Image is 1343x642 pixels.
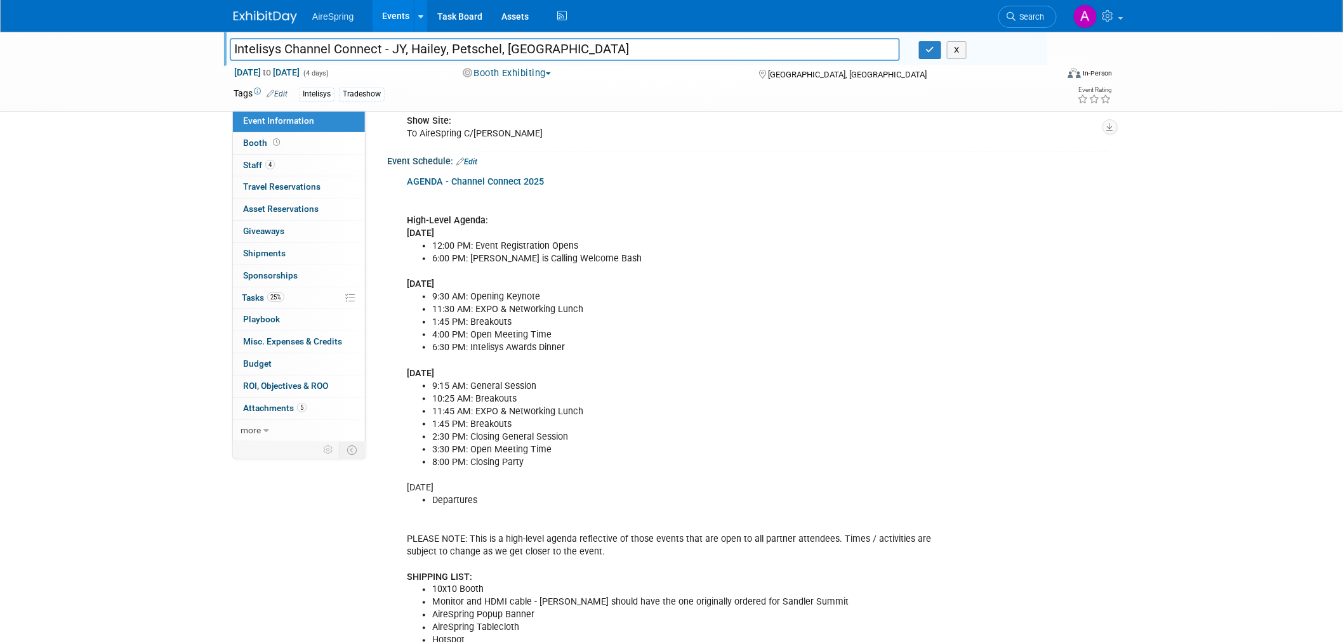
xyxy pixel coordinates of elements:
[317,442,340,458] td: Personalize Event Tab Strip
[243,358,272,369] span: Budget
[432,329,962,341] li: 4:00 PM: Open Meeting Time
[407,368,434,379] b: [DATE]
[432,609,962,622] li: AireSpring Popup Banner
[1073,4,1097,29] img: Aila Ortiaga
[233,221,365,242] a: Giveaways
[432,405,962,418] li: 11:45 AM: EXPO & Networking Lunch
[233,265,365,287] a: Sponsorships
[233,243,365,265] a: Shipments
[432,393,962,405] li: 10:25 AM: Breakouts
[234,87,288,102] td: Tags
[407,278,434,289] b: [DATE]
[432,622,962,634] li: AireSpring Tablecloth
[339,88,385,101] div: Tradeshow
[233,287,365,309] a: Tasks25%
[234,67,300,78] span: [DATE] [DATE]
[233,110,365,132] a: Event Information
[432,418,962,431] li: 1:45 PM: Breakouts
[458,67,557,80] button: Booth Exhibiting
[432,316,962,329] li: 1:45 PM: Breakouts
[432,303,962,316] li: 11:30 AM: EXPO & Networking Lunch
[947,41,967,59] button: X
[302,69,329,77] span: (4 days)
[432,252,962,265] li: 6:00 PM: [PERSON_NAME] is Calling Welcome Bash
[243,403,307,413] span: Attachments
[407,572,472,582] b: SHIPPING LIST:
[243,248,286,258] span: Shipments
[387,152,1109,168] div: Event Schedule:
[267,292,284,302] span: 25%
[432,456,962,469] li: 8:00 PM: Closing Party
[233,353,365,375] a: Budget
[407,215,488,226] b: High-Level Agenda:
[234,11,297,23] img: ExhibitDay
[407,176,544,187] a: AGENDA - Channel Connect 2025
[312,11,354,22] span: AireSpring
[270,138,282,147] span: Booth not reserved yet
[233,398,365,419] a: Attachments5
[233,199,365,220] a: Asset Reservations
[242,292,284,303] span: Tasks
[243,160,275,170] span: Staff
[407,228,434,239] b: [DATE]
[243,314,280,324] span: Playbook
[233,420,365,442] a: more
[233,176,365,198] a: Travel Reservations
[243,270,298,280] span: Sponsorships
[233,331,365,353] a: Misc. Expenses & Credits
[432,494,962,507] li: Departures
[432,443,962,456] li: 3:30 PM: Open Meeting Time
[297,403,307,412] span: 5
[1068,68,1081,78] img: Format-Inperson.png
[243,226,284,236] span: Giveaways
[1016,12,1045,22] span: Search
[1083,69,1113,78] div: In-Person
[768,70,927,79] span: [GEOGRAPHIC_DATA], [GEOGRAPHIC_DATA]
[982,66,1113,85] div: Event Format
[233,133,365,154] a: Booth
[233,309,365,331] a: Playbook
[456,157,477,166] a: Edit
[432,240,962,252] li: 12:00 PM: Event Registration Opens
[243,181,321,192] span: Travel Reservations
[998,6,1057,28] a: Search
[1078,87,1112,93] div: Event Rating
[233,376,365,397] a: ROI, Objectives & ROO
[432,380,962,393] li: 9:15 AM: General Session
[241,425,261,435] span: more
[243,138,282,148] span: Booth
[407,115,451,126] b: Show Site:
[243,204,319,214] span: Asset Reservations
[265,160,275,169] span: 4
[432,584,962,596] li: 10x10 Booth
[432,596,962,609] li: Monitor and HDMI cable - [PERSON_NAME] should have the one originally ordered for Sandler Summit
[261,67,273,77] span: to
[243,381,328,391] span: ROI, Objectives & ROO
[267,89,288,98] a: Edit
[243,336,342,346] span: Misc. Expenses & Credits
[432,291,962,303] li: 9:30 AM: Opening Keynote
[233,155,365,176] a: Staff4
[340,442,366,458] td: Toggle Event Tabs
[432,341,962,354] li: 6:30 PM: Intelisys Awards Dinner
[432,431,962,443] li: 2:30 PM: Closing General Session
[299,88,334,101] div: Intelisys
[243,115,314,126] span: Event Information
